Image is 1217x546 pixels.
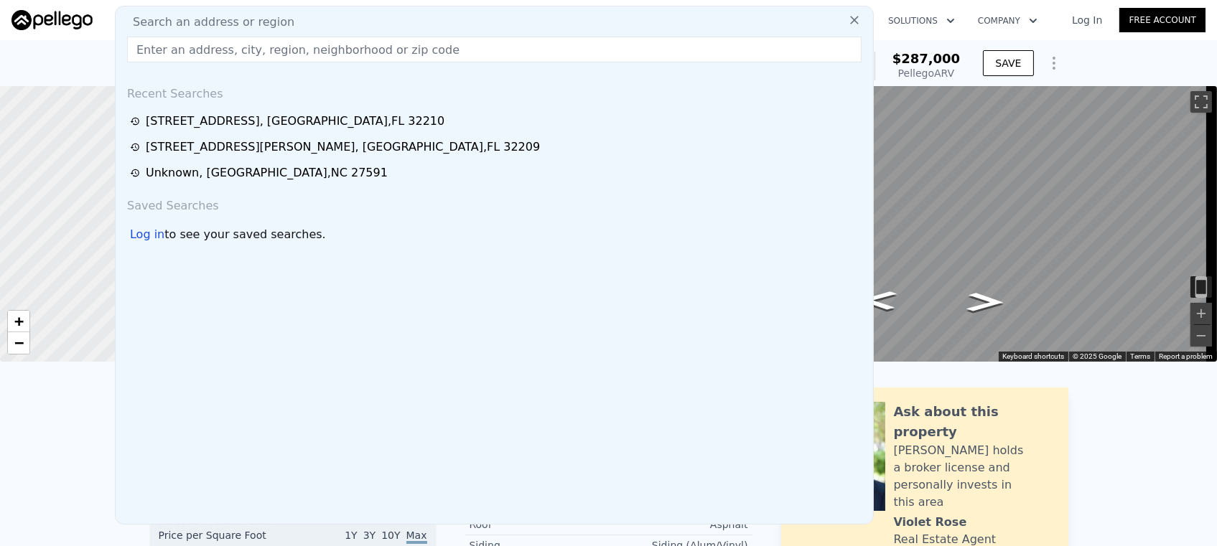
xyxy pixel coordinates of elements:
[121,14,294,31] span: Search an address or region
[164,226,325,243] span: to see your saved searches.
[1190,303,1212,324] button: Zoom in
[1190,276,1212,298] button: Toggle motion tracking
[951,288,1020,316] path: Go West, Limoges Dr S
[146,138,540,156] div: [STREET_ADDRESS][PERSON_NAME] , [GEOGRAPHIC_DATA] , FL 32209
[892,51,961,66] span: $287,000
[877,8,966,34] button: Solutions
[609,517,748,532] div: Asphalt
[14,312,24,330] span: +
[130,138,863,156] a: [STREET_ADDRESS][PERSON_NAME], [GEOGRAPHIC_DATA],FL 32209
[470,517,609,532] div: Roof
[121,186,867,220] div: Saved Searches
[11,10,93,30] img: Pellego
[657,86,1217,362] div: Map
[121,74,867,108] div: Recent Searches
[966,8,1049,34] button: Company
[894,514,967,531] div: Violet Rose
[146,113,444,130] div: [STREET_ADDRESS] , [GEOGRAPHIC_DATA] , FL 32210
[657,86,1217,362] div: Street View
[14,334,24,352] span: −
[983,50,1033,76] button: SAVE
[894,442,1054,511] div: [PERSON_NAME] holds a broker license and personally invests in this area
[1159,352,1213,360] a: Report a problem
[1040,49,1068,77] button: Show Options
[130,113,863,130] a: [STREET_ADDRESS], [GEOGRAPHIC_DATA],FL 32210
[1002,352,1064,362] button: Keyboard shortcuts
[130,164,863,182] a: Unknown, [GEOGRAPHIC_DATA],NC 27591
[146,164,388,182] div: Unknown , [GEOGRAPHIC_DATA] , NC 27591
[8,332,29,354] a: Zoom out
[127,37,862,62] input: Enter an address, city, region, neighborhood or zip code
[1055,13,1119,27] a: Log In
[892,66,961,80] div: Pellego ARV
[1119,8,1206,32] a: Free Account
[8,311,29,332] a: Zoom in
[1073,352,1122,360] span: © 2025 Google
[363,529,376,541] span: 3Y
[1190,91,1212,113] button: Toggle fullscreen view
[381,529,400,541] span: 10Y
[1190,325,1212,347] button: Zoom out
[345,529,357,541] span: 1Y
[1130,352,1150,360] a: Terms (opens in new tab)
[844,286,913,315] path: Go East, Limoges Dr S
[894,402,1054,442] div: Ask about this property
[130,226,164,243] div: Log in
[406,529,427,544] span: Max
